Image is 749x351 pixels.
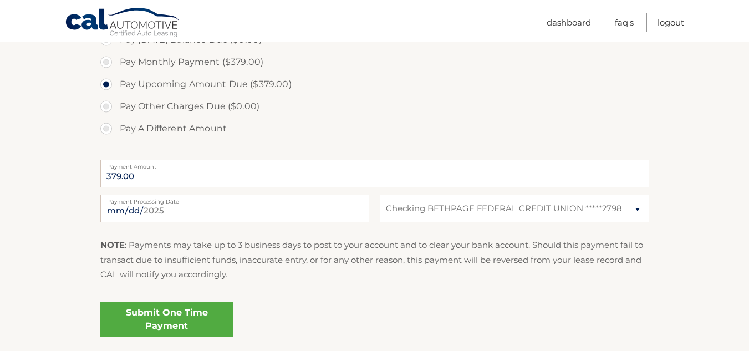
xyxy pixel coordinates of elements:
label: Payment Amount [100,160,649,169]
a: FAQ's [615,13,634,32]
a: Logout [658,13,684,32]
label: Pay A Different Amount [100,118,649,140]
label: Pay Upcoming Amount Due ($379.00) [100,73,649,95]
a: Submit One Time Payment [100,302,233,337]
input: Payment Date [100,195,369,222]
input: Payment Amount [100,160,649,187]
label: Pay Monthly Payment ($379.00) [100,51,649,73]
strong: NOTE [100,240,125,250]
label: Pay Other Charges Due ($0.00) [100,95,649,118]
label: Payment Processing Date [100,195,369,204]
a: Cal Automotive [65,7,181,39]
a: Dashboard [547,13,591,32]
p: : Payments may take up to 3 business days to post to your account and to clear your bank account.... [100,238,649,282]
